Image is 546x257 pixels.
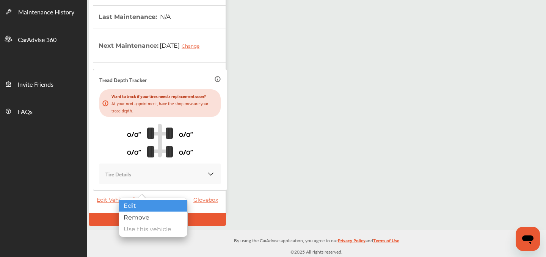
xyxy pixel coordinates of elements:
div: © 2025 All rights reserved. [87,230,546,257]
p: Want to track if your tires need a replacement soon? [111,92,218,100]
p: 0/0" [127,128,141,140]
div: Default [89,213,226,226]
a: Privacy Policy [338,236,366,248]
p: By using the CarAdvise application, you agree to our and [87,236,546,244]
span: N/A [159,13,171,20]
div: Edit [119,200,187,212]
p: 0/0" [179,146,193,157]
span: Edit Vehicle [97,196,135,203]
div: Change [182,43,203,49]
th: Last Maintenance : [99,6,171,28]
span: Maintenance History [18,8,74,17]
div: Remove [119,212,187,223]
span: [DATE] [158,36,205,55]
p: Tire Details [105,170,131,178]
div: Use this vehicle [119,223,187,235]
a: Glovebox [193,196,222,203]
span: FAQs [18,107,33,117]
p: 0/0" [179,128,193,140]
img: KOKaJQAAAABJRU5ErkJggg== [207,170,215,178]
iframe: Button to launch messaging window [516,227,540,251]
a: Terms of Use [373,236,399,248]
p: At your next appointment, have the shop measure your tread depth. [111,100,218,114]
p: 0/0" [127,146,141,157]
img: tire_track_logo.b900bcbc.svg [147,123,173,157]
p: Tread Depth Tracker [99,75,147,84]
span: Invite Friends [18,80,53,90]
th: Next Maintenance : [99,28,205,62]
span: CarAdvise 360 [18,35,56,45]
